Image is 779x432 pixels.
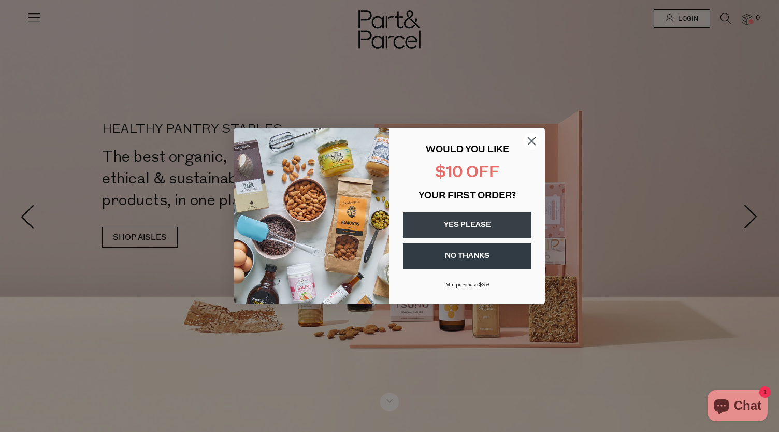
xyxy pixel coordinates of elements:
img: 43fba0fb-7538-40bc-babb-ffb1a4d097bc.jpeg [234,128,389,304]
span: WOULD YOU LIKE [426,146,509,155]
inbox-online-store-chat: Shopify online store chat [704,390,771,424]
button: NO THANKS [403,243,531,269]
button: Close dialog [523,132,541,150]
button: YES PLEASE [403,212,531,238]
span: Min purchase $99 [445,282,489,288]
span: YOUR FIRST ORDER? [419,192,516,201]
span: $10 OFF [435,165,499,181]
